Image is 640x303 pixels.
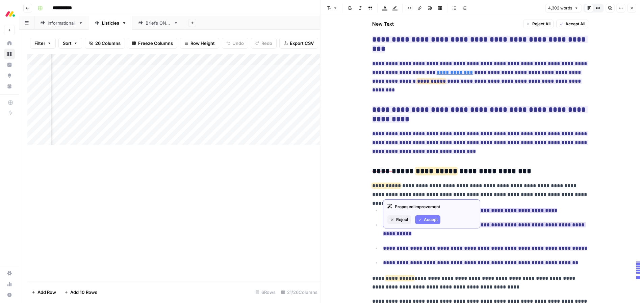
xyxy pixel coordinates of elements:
[532,21,551,27] span: Reject All
[290,40,314,47] span: Export CSV
[132,16,184,30] a: Briefs ONLY
[251,38,277,49] button: Redo
[128,38,177,49] button: Freeze Columns
[4,81,15,92] a: Your Data
[34,40,45,47] span: Filter
[279,38,318,49] button: Export CSV
[85,38,125,49] button: 26 Columns
[190,40,215,47] span: Row Height
[37,289,56,296] span: Add Row
[387,204,476,210] div: Proposed Improvement
[424,217,438,223] span: Accept
[232,40,244,47] span: Undo
[548,5,572,11] span: 4,302 words
[4,70,15,81] a: Opportunities
[222,38,248,49] button: Undo
[102,20,119,26] div: Listicles
[34,16,89,30] a: Informational
[95,40,121,47] span: 26 Columns
[261,40,272,47] span: Redo
[70,289,97,296] span: Add 10 Rows
[4,8,16,20] img: Monday.com Logo
[253,287,278,298] div: 6 Rows
[4,49,15,59] a: Browse
[415,215,440,224] button: Accept
[387,215,411,224] button: Reject
[545,4,581,12] button: 4,302 words
[4,290,15,300] button: Help + Support
[27,287,60,298] button: Add Row
[556,20,588,28] button: Accept All
[180,38,219,49] button: Row Height
[4,5,15,22] button: Workspace: Monday.com
[4,59,15,70] a: Insights
[63,40,72,47] span: Sort
[146,20,171,26] div: Briefs ONLY
[4,38,15,49] a: Home
[89,16,132,30] a: Listicles
[30,38,56,49] button: Filter
[278,287,320,298] div: 21/26 Columns
[372,21,394,27] h2: New Text
[565,21,585,27] span: Accept All
[48,20,76,26] div: Informational
[396,217,408,223] span: Reject
[523,20,554,28] button: Reject All
[4,279,15,290] a: Usage
[60,287,101,298] button: Add 10 Rows
[58,38,82,49] button: Sort
[138,40,173,47] span: Freeze Columns
[4,268,15,279] a: Settings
